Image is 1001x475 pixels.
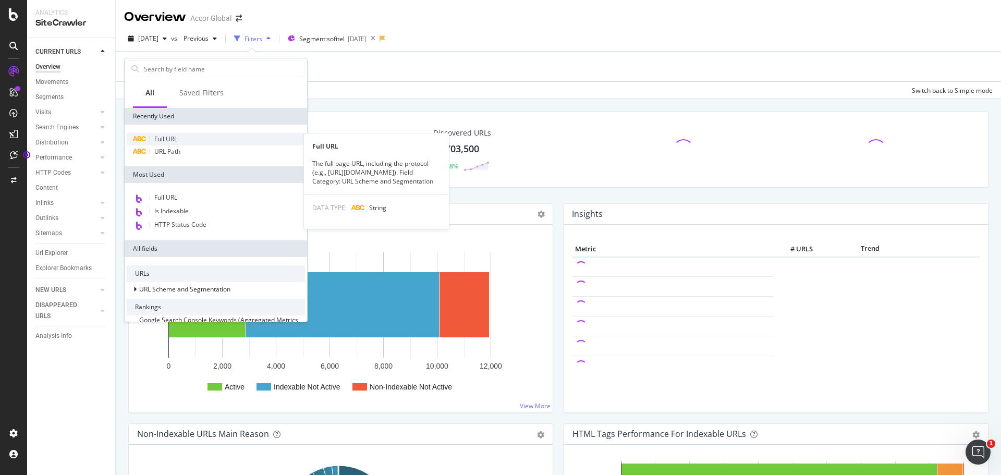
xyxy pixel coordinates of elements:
a: Performance [35,152,97,163]
span: URL Scheme and Segmentation [139,285,230,294]
th: Trend [815,241,925,257]
a: DISAPPEARED URLS [35,300,97,322]
div: Non-Indexable URLs Main Reason [137,429,269,439]
text: 2,000 [213,362,231,370]
h4: Insights [572,207,603,221]
span: HTTP Status Code [154,220,206,229]
div: Visits [35,107,51,118]
div: All fields [125,240,307,257]
div: Sitemaps [35,228,62,239]
i: Options [538,211,545,218]
span: Previous [179,34,209,43]
div: Accor Global [190,13,231,23]
button: Switch back to Simple mode [908,82,993,99]
a: Inlinks [35,198,97,209]
span: 2025 Aug. 20th [138,34,158,43]
svg: A chart. [137,241,541,404]
span: Full URL [154,135,177,143]
text: 6,000 [321,362,339,370]
span: String [369,203,386,212]
div: Switch back to Simple mode [912,86,993,95]
a: Explorer Bookmarks [35,263,108,274]
div: Analysis Info [35,331,72,342]
span: URL Path [154,147,180,156]
div: Url Explorer [35,248,68,259]
span: 1 [987,440,995,448]
a: Sitemaps [35,228,97,239]
div: Movements [35,77,68,88]
div: URLs [127,265,305,282]
th: Metric [572,241,774,257]
a: Visits [35,107,97,118]
span: vs [171,34,179,43]
a: Url Explorer [35,248,108,259]
a: View More [520,401,551,410]
span: DATA TYPE: [312,203,347,212]
text: 8,000 [374,362,393,370]
div: Analytics [35,8,107,17]
div: Content [35,182,58,193]
a: Overview [35,62,108,72]
div: Overview [35,62,60,72]
text: Indexable Not Active [274,383,340,391]
a: Movements [35,77,108,88]
a: Analysis Info [35,331,108,342]
div: Rankings [127,299,305,315]
th: # URLS [774,241,815,257]
div: All [145,88,154,98]
iframe: Intercom live chat [966,440,991,465]
a: NEW URLS [35,285,97,296]
div: Overview [124,8,186,26]
div: Recently Used [125,108,307,125]
input: Search by field name [143,61,304,77]
a: CURRENT URLS [35,46,97,57]
div: gear [537,431,544,439]
div: gear [972,431,980,439]
text: 0 [167,362,171,370]
button: Previous [179,30,221,47]
button: Filters [230,30,275,47]
span: Google Search Console Keywords (Aggregated Metrics By URL) [139,315,298,333]
span: Segment: sofitel [299,34,345,43]
button: Segment:sofitel[DATE] [284,30,367,47]
div: HTTP Codes [35,167,71,178]
a: Distribution [35,137,97,148]
text: 12,000 [480,362,502,370]
div: Tooltip anchor [22,150,31,160]
div: NEW URLS [35,285,66,296]
div: Distribution [35,137,68,148]
div: CURRENT URLS [35,46,81,57]
div: [DATE] [348,34,367,43]
div: Segments [35,92,64,103]
text: 4,000 [267,362,285,370]
div: Filters [245,34,262,43]
span: Full URL [154,193,177,202]
div: 703,500 [445,142,479,156]
text: Active [225,383,245,391]
div: SiteCrawler [35,17,107,29]
div: Inlinks [35,198,54,209]
div: Search Engines [35,122,79,133]
div: Full URL [304,142,449,151]
div: Outlinks [35,213,58,224]
div: HTML Tags Performance for Indexable URLs [572,429,746,439]
a: Outlinks [35,213,97,224]
text: Non-Indexable Not Active [370,383,452,391]
a: Segments [35,92,108,103]
a: HTTP Codes [35,167,97,178]
span: Is Indexable [154,206,189,215]
div: Performance [35,152,72,163]
text: 10,000 [426,362,448,370]
div: Discovered URLs [433,128,491,138]
div: Saved Filters [179,88,224,98]
div: The full page URL, including the protocol (e.g., [URL][DOMAIN_NAME]). Field Category: URL Scheme ... [304,159,449,186]
div: Most Used [125,166,307,183]
a: Search Engines [35,122,97,133]
a: Content [35,182,108,193]
div: arrow-right-arrow-left [236,15,242,22]
div: Explorer Bookmarks [35,263,92,274]
button: [DATE] [124,30,171,47]
div: DISAPPEARED URLS [35,300,88,322]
